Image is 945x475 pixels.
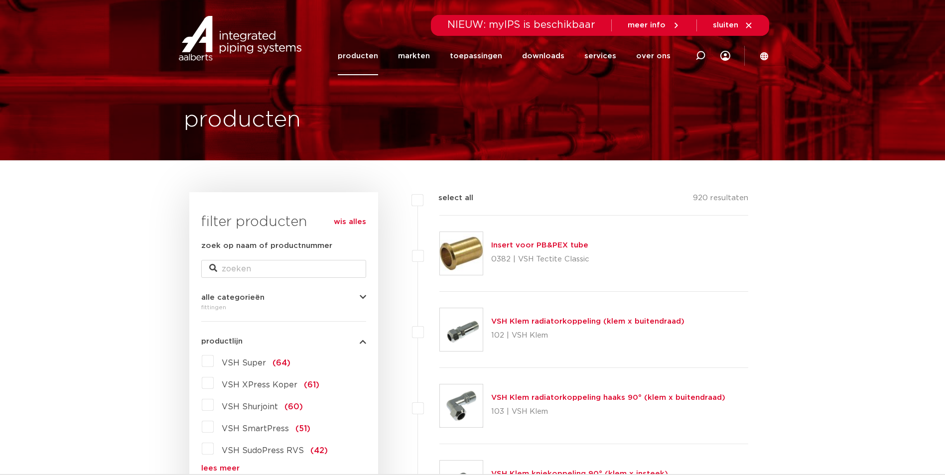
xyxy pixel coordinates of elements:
a: over ons [636,37,671,75]
span: (60) [284,403,303,411]
h1: producten [184,104,301,136]
img: Thumbnail for VSH Klem radiatorkoppeling haaks 90° (klem x buitendraad) [440,384,483,427]
a: lees meer [201,465,366,472]
p: 920 resultaten [693,192,748,208]
h3: filter producten [201,212,366,232]
label: select all [423,192,473,204]
input: zoeken [201,260,366,278]
span: NIEUW: myIPS is beschikbaar [447,20,595,30]
nav: Menu [338,37,671,75]
a: VSH Klem radiatorkoppeling haaks 90° (klem x buitendraad) [491,394,725,401]
a: toepassingen [450,37,502,75]
span: VSH XPress Koper [222,381,297,389]
span: (64) [272,359,290,367]
a: meer info [628,21,680,30]
p: 102 | VSH Klem [491,328,684,344]
div: fittingen [201,301,366,313]
span: meer info [628,21,666,29]
div: my IPS [720,45,730,67]
a: wis alles [334,216,366,228]
span: sluiten [713,21,738,29]
p: 103 | VSH Klem [491,404,725,420]
button: alle categorieën [201,294,366,301]
a: producten [338,37,378,75]
img: Thumbnail for VSH Klem radiatorkoppeling (klem x buitendraad) [440,308,483,351]
a: Insert voor PB&PEX tube [491,241,588,249]
p: 0382 | VSH Tectite Classic [491,251,589,267]
label: zoek op naam of productnummer [201,240,332,252]
button: productlijn [201,338,366,345]
a: VSH Klem radiatorkoppeling (klem x buitendraad) [491,318,684,325]
span: (61) [304,381,319,389]
a: services [584,37,616,75]
a: sluiten [713,21,753,30]
a: markten [398,37,430,75]
span: VSH SudoPress RVS [222,447,304,455]
span: (51) [295,425,310,433]
img: Thumbnail for Insert voor PB&PEX tube [440,232,483,275]
span: VSH Super [222,359,266,367]
a: downloads [522,37,564,75]
span: productlijn [201,338,243,345]
span: (42) [310,447,328,455]
span: VSH Shurjoint [222,403,278,411]
span: alle categorieën [201,294,265,301]
span: VSH SmartPress [222,425,289,433]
